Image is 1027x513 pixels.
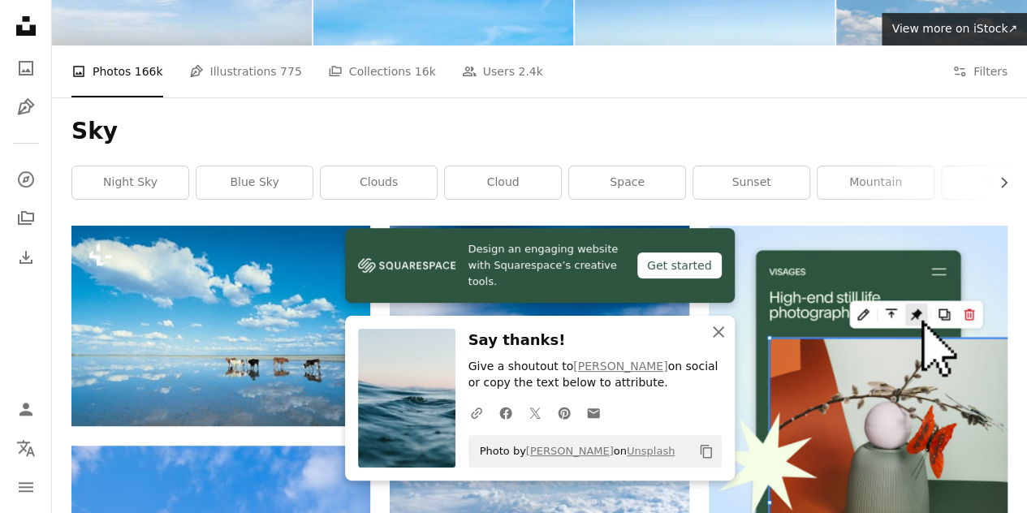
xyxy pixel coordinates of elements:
[72,166,188,199] a: night sky
[637,252,722,278] div: Get started
[10,52,42,84] a: Photos
[891,22,1017,35] span: View more on iStock ↗
[10,10,42,45] a: Home — Unsplash
[10,241,42,274] a: Download History
[468,329,722,352] h3: Say thanks!
[328,45,436,97] a: Collections 16k
[345,228,735,303] a: Design an engaging website with Squarespace’s creative tools.Get started
[10,91,42,123] a: Illustrations
[71,117,1008,146] h1: Sky
[10,202,42,235] a: Collections
[71,226,370,426] img: a group of cows standing in the middle of a body of water
[10,393,42,425] a: Log in / Sign up
[520,396,550,429] a: Share on Twitter
[573,360,667,373] a: [PERSON_NAME]
[882,13,1027,45] a: View more on iStock↗
[280,63,302,80] span: 775
[627,445,675,457] a: Unsplash
[569,166,685,199] a: space
[491,396,520,429] a: Share on Facebook
[468,241,624,290] span: Design an engaging website with Squarespace’s creative tools.
[989,166,1008,199] button: scroll list to the right
[358,253,455,278] img: file-1606177908946-d1eed1cbe4f5image
[693,166,809,199] a: sunset
[415,63,436,80] span: 16k
[71,318,370,333] a: a group of cows standing in the middle of a body of water
[10,163,42,196] a: Explore
[468,359,722,391] p: Give a shoutout to on social or copy the text below to attribute.
[550,396,579,429] a: Share on Pinterest
[518,63,542,80] span: 2.4k
[579,396,608,429] a: Share over email
[472,438,675,464] span: Photo by on
[818,166,934,199] a: mountain
[952,45,1008,97] button: Filters
[10,471,42,503] button: Menu
[693,438,720,465] button: Copy to clipboard
[10,432,42,464] button: Language
[445,166,561,199] a: cloud
[526,445,614,457] a: [PERSON_NAME]
[196,166,313,199] a: blue sky
[321,166,437,199] a: clouds
[462,45,543,97] a: Users 2.4k
[189,45,302,97] a: Illustrations 775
